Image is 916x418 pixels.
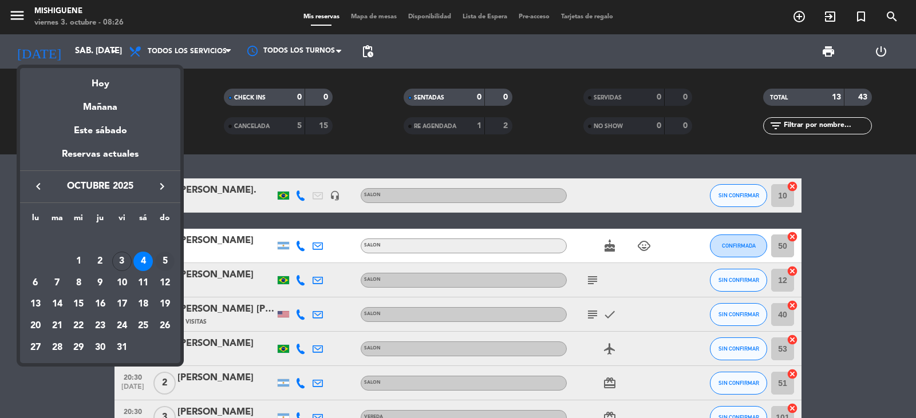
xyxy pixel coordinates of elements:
[111,337,133,359] td: 31 de octubre de 2025
[46,337,68,359] td: 28 de octubre de 2025
[89,272,111,294] td: 9 de octubre de 2025
[68,315,89,337] td: 22 de octubre de 2025
[69,316,88,336] div: 22
[90,316,110,336] div: 23
[68,337,89,359] td: 29 de octubre de 2025
[90,252,110,271] div: 2
[26,338,45,357] div: 27
[154,250,176,272] td: 5 de octubre de 2025
[112,316,132,336] div: 24
[133,315,155,337] td: 25 de octubre de 2025
[26,316,45,336] div: 20
[68,250,89,272] td: 1 de octubre de 2025
[133,252,153,271] div: 4
[25,293,46,315] td: 13 de octubre de 2025
[111,293,133,315] td: 17 de octubre de 2025
[25,229,176,250] td: OCT.
[133,316,153,336] div: 25
[25,272,46,294] td: 6 de octubre de 2025
[48,273,67,293] div: 7
[111,272,133,294] td: 10 de octubre de 2025
[25,337,46,359] td: 27 de octubre de 2025
[31,180,45,193] i: keyboard_arrow_left
[46,212,68,229] th: martes
[20,147,180,170] div: Reservas actuales
[46,293,68,315] td: 14 de octubre de 2025
[112,273,132,293] div: 10
[25,315,46,337] td: 20 de octubre de 2025
[152,179,172,194] button: keyboard_arrow_right
[68,212,89,229] th: miércoles
[133,212,155,229] th: sábado
[111,250,133,272] td: 3 de octubre de 2025
[20,68,180,91] div: Hoy
[68,293,89,315] td: 15 de octubre de 2025
[155,316,175,336] div: 26
[111,212,133,229] th: viernes
[89,250,111,272] td: 2 de octubre de 2025
[69,294,88,314] div: 15
[155,273,175,293] div: 12
[69,273,88,293] div: 8
[90,338,110,357] div: 30
[89,315,111,337] td: 23 de octubre de 2025
[89,293,111,315] td: 16 de octubre de 2025
[155,180,169,193] i: keyboard_arrow_right
[90,273,110,293] div: 9
[133,273,153,293] div: 11
[90,294,110,314] div: 16
[155,294,175,314] div: 19
[46,315,68,337] td: 21 de octubre de 2025
[89,337,111,359] td: 30 de octubre de 2025
[69,252,88,271] div: 1
[111,315,133,337] td: 24 de octubre de 2025
[112,294,132,314] div: 17
[112,338,132,357] div: 31
[49,179,152,194] span: octubre 2025
[28,179,49,194] button: keyboard_arrow_left
[154,293,176,315] td: 19 de octubre de 2025
[48,316,67,336] div: 21
[20,91,180,115] div: Mañana
[69,338,88,357] div: 29
[26,273,45,293] div: 6
[48,294,67,314] div: 14
[20,115,180,147] div: Este sábado
[154,315,176,337] td: 26 de octubre de 2025
[68,272,89,294] td: 8 de octubre de 2025
[133,294,153,314] div: 18
[112,252,132,271] div: 3
[26,294,45,314] div: 13
[133,272,155,294] td: 11 de octubre de 2025
[154,272,176,294] td: 12 de octubre de 2025
[133,293,155,315] td: 18 de octubre de 2025
[25,212,46,229] th: lunes
[154,212,176,229] th: domingo
[48,338,67,357] div: 28
[89,212,111,229] th: jueves
[133,250,155,272] td: 4 de octubre de 2025
[155,252,175,271] div: 5
[46,272,68,294] td: 7 de octubre de 2025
